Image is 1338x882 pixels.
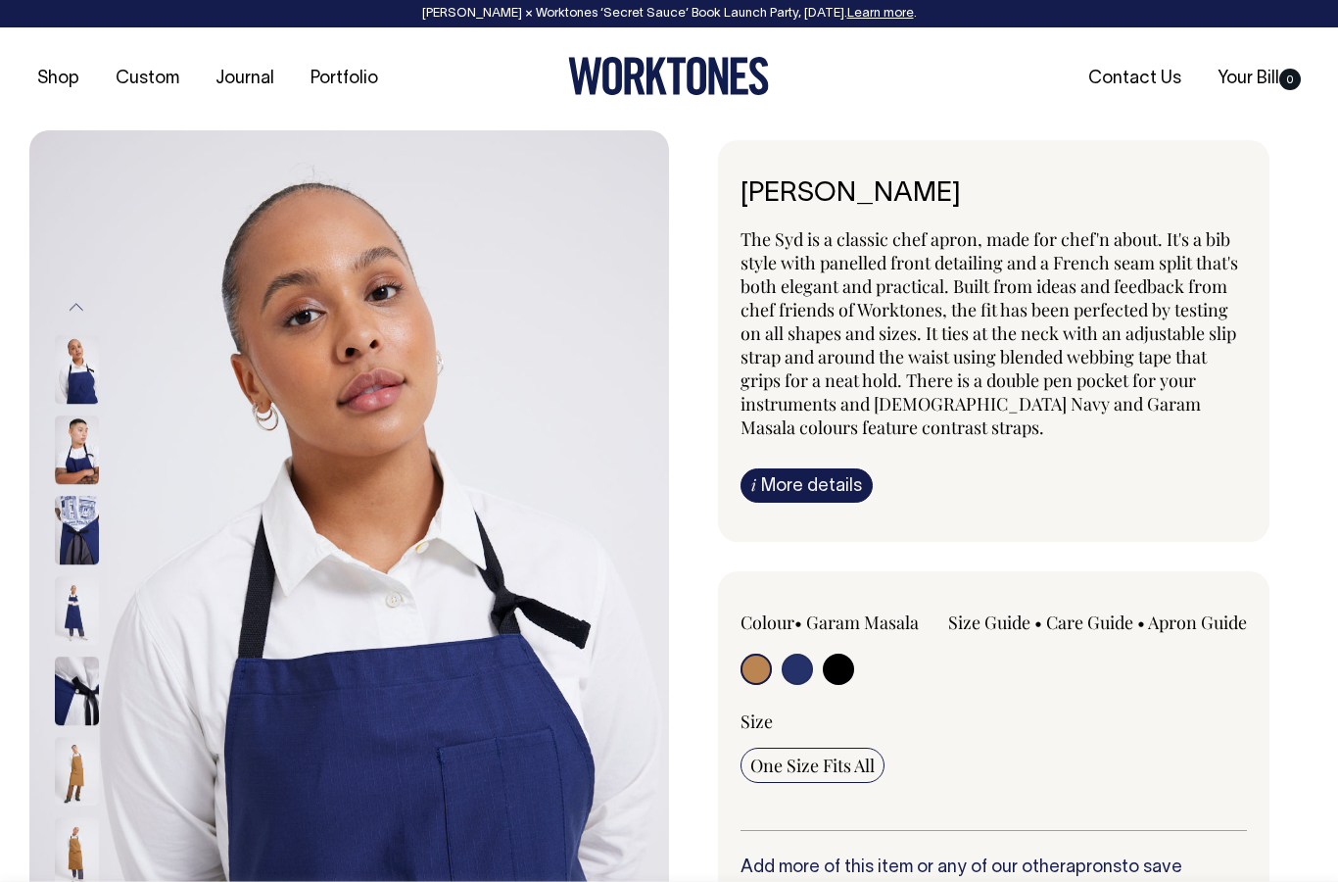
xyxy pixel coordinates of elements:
[20,7,1318,21] div: [PERSON_NAME] × Worktones ‘Secret Sauce’ Book Launch Party, [DATE]. .
[1066,859,1122,876] a: aprons
[741,179,1247,210] h1: [PERSON_NAME]
[741,858,1247,878] h6: Add more of this item or any of our other to save
[29,63,87,95] a: Shop
[948,611,1030,634] a: Size Guide
[1034,611,1042,634] span: •
[741,748,884,783] input: One Size Fits All
[55,657,99,725] img: french-navy
[750,754,875,777] span: One Size Fits All
[55,496,99,564] img: french-navy
[794,611,802,634] span: •
[1279,69,1301,90] span: 0
[62,285,91,329] button: Previous
[741,468,873,503] a: iMore details
[55,576,99,645] img: french-navy
[55,335,99,404] img: french-navy
[741,611,943,634] div: Colour
[741,710,1247,733] div: Size
[806,611,919,634] label: Garam Masala
[741,227,1238,439] span: The Syd is a classic chef apron, made for chef'n about. It's a bib style with panelled front deta...
[55,737,99,806] img: garam-masala
[1148,611,1247,634] a: Apron Guide
[847,8,914,20] a: Learn more
[1137,611,1145,634] span: •
[751,474,756,495] span: i
[108,63,187,95] a: Custom
[303,63,386,95] a: Portfolio
[1046,611,1133,634] a: Care Guide
[55,416,99,484] img: french-navy
[208,63,282,95] a: Journal
[1080,63,1189,95] a: Contact Us
[1210,63,1309,95] a: Your Bill0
